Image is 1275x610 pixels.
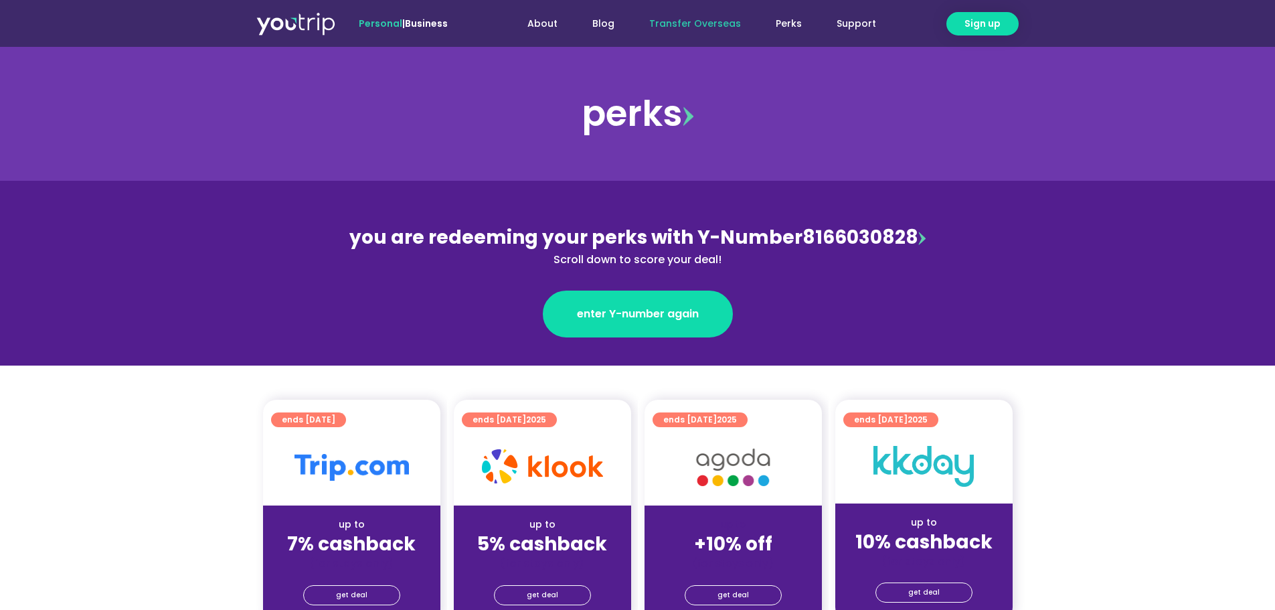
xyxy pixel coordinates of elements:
span: up to [721,518,746,531]
a: Transfer Overseas [632,11,758,36]
span: 2025 [526,414,546,425]
a: Blog [575,11,632,36]
span: ends [DATE] [854,412,928,427]
span: get deal [908,583,940,602]
span: 2025 [717,414,737,425]
span: Personal [359,17,402,30]
a: ends [DATE] [271,412,346,427]
div: (for stays only) [655,556,811,570]
strong: +10% off [694,531,772,557]
span: get deal [336,586,367,605]
a: get deal [875,583,972,603]
span: ends [DATE] [663,412,737,427]
span: get deal [527,586,558,605]
span: enter Y-number again [577,306,699,322]
strong: 5% cashback [477,531,607,557]
a: ends [DATE]2025 [843,412,938,427]
a: Support [819,11,894,36]
span: get deal [717,586,749,605]
div: up to [274,518,430,532]
span: you are redeeming your perks with Y-Number [349,224,802,250]
span: | [359,17,448,30]
a: Business [405,17,448,30]
span: Sign up [964,17,1001,31]
a: ends [DATE]2025 [462,412,557,427]
span: ends [DATE] [473,412,546,427]
div: (for stays only) [464,556,620,570]
div: (for stays only) [846,554,1002,568]
div: up to [846,516,1002,530]
a: Sign up [946,12,1019,35]
div: 8166030828 [347,224,928,268]
a: get deal [494,585,591,605]
a: Perks [758,11,819,36]
div: (for stays only) [274,556,430,570]
a: get deal [303,585,400,605]
span: ends [DATE] [282,412,335,427]
a: About [510,11,575,36]
div: Scroll down to score your deal! [347,252,928,268]
a: enter Y-number again [543,291,733,337]
strong: 7% cashback [287,531,416,557]
div: up to [464,518,620,532]
strong: 10% cashback [855,529,993,555]
nav: Menu [484,11,894,36]
span: 2025 [908,414,928,425]
a: get deal [685,585,782,605]
a: ends [DATE]2025 [653,412,748,427]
